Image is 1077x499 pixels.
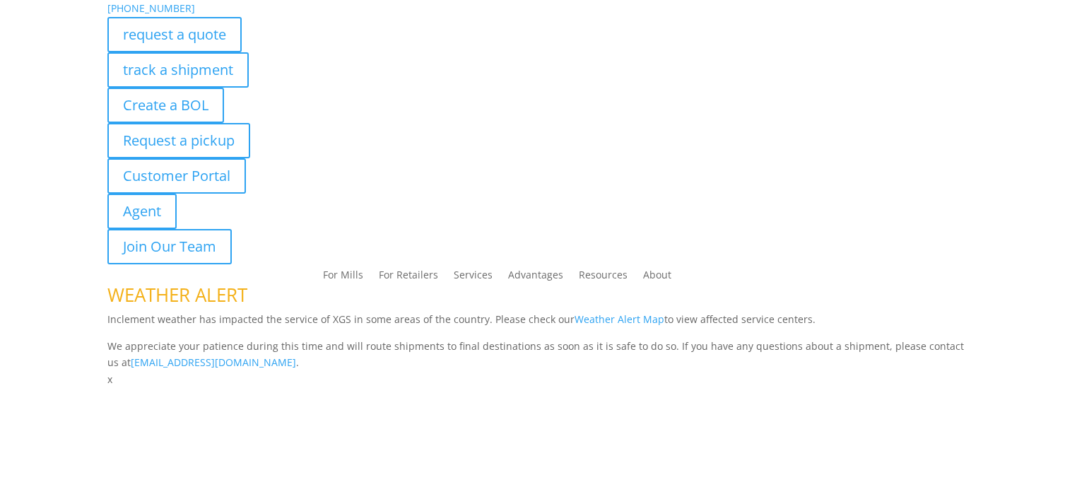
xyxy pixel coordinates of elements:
[131,356,296,369] a: [EMAIL_ADDRESS][DOMAIN_NAME]
[107,1,195,15] a: [PHONE_NUMBER]
[379,270,438,286] a: For Retailers
[454,270,493,286] a: Services
[107,88,224,123] a: Create a BOL
[508,270,563,286] a: Advantages
[107,388,969,416] h1: Contact Us
[579,270,628,286] a: Resources
[107,338,969,372] p: We appreciate your patience during this time and will route shipments to final destinations as so...
[575,312,664,326] a: Weather Alert Map
[107,17,242,52] a: request a quote
[107,52,249,88] a: track a shipment
[107,311,969,338] p: Inclement weather has impacted the service of XGS in some areas of the country. Please check our ...
[643,270,671,286] a: About
[107,229,232,264] a: Join Our Team
[323,270,363,286] a: For Mills
[107,123,250,158] a: Request a pickup
[107,158,246,194] a: Customer Portal
[107,416,969,433] p: Complete the form below and a member of our team will be in touch within 24 hours.
[107,194,177,229] a: Agent
[107,282,247,307] span: WEATHER ALERT
[107,371,969,388] p: x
